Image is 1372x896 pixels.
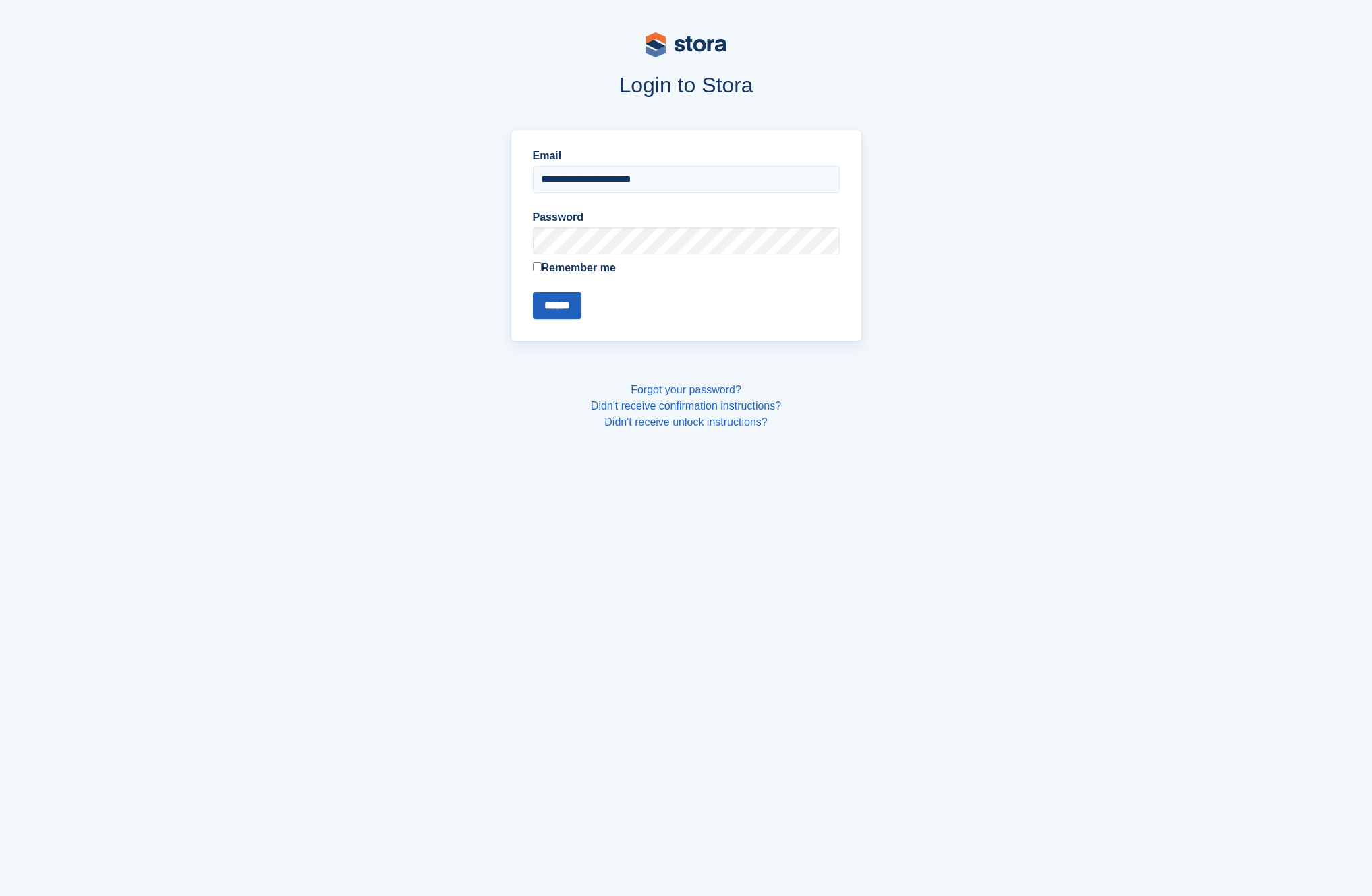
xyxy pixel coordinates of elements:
h1: Login to Stora [253,73,1119,97]
input: Remember me [533,262,542,271]
img: stora-logo-53a41332b3708ae10de48c4981b4e9114cc0af31d8433b30ea865607fb682f29.svg [646,32,726,57]
a: Forgot your password? [631,384,741,395]
label: Password [533,209,840,225]
a: Didn't receive confirmation instructions? [591,400,781,412]
a: Didn't receive unlock instructions? [604,416,767,428]
label: Remember me [533,260,840,276]
label: Email [533,148,840,164]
